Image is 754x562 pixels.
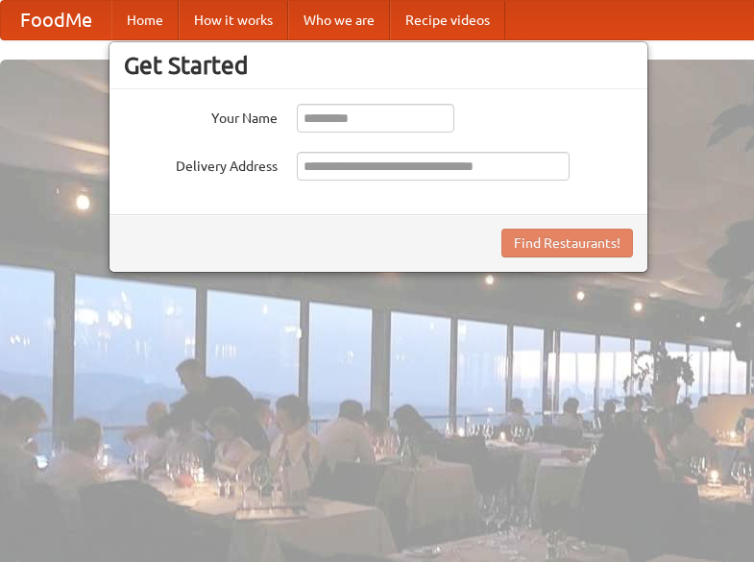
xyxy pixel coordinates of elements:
[1,1,111,39] a: FoodMe
[501,229,633,257] button: Find Restaurants!
[124,51,633,80] h3: Get Started
[111,1,179,39] a: Home
[124,152,278,176] label: Delivery Address
[179,1,288,39] a: How it works
[288,1,390,39] a: Who we are
[390,1,505,39] a: Recipe videos
[124,104,278,128] label: Your Name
